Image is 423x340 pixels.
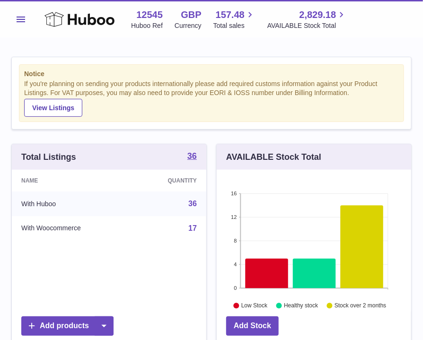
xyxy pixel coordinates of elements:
text: 0 [234,285,237,291]
h3: AVAILABLE Stock Total [226,151,321,163]
text: 4 [234,262,237,267]
a: Add products [21,316,114,336]
span: AVAILABLE Stock Total [267,21,347,30]
a: 2,829.18 AVAILABLE Stock Total [267,9,347,30]
text: 16 [231,191,237,196]
th: Name [12,170,132,192]
div: If you're planning on sending your products internationally please add required customs informati... [24,79,399,116]
text: Stock over 2 months [335,303,386,309]
th: Quantity [132,170,206,192]
td: With Woocommerce [12,216,132,241]
text: Healthy stock [284,303,318,309]
span: 2,829.18 [300,9,336,21]
div: Huboo Ref [131,21,163,30]
text: 12 [231,214,237,220]
td: With Huboo [12,192,132,216]
h3: Total Listings [21,151,76,163]
a: 36 [188,200,197,208]
a: 36 [187,152,197,162]
text: Low Stock [241,303,268,309]
strong: 36 [187,152,197,160]
strong: Notice [24,70,399,78]
text: 8 [234,238,237,244]
a: Add Stock [226,316,279,336]
a: 17 [188,224,197,232]
strong: GBP [181,9,201,21]
a: View Listings [24,99,82,117]
strong: 12545 [136,9,163,21]
a: 157.48 Total sales [213,9,256,30]
span: 157.48 [216,9,245,21]
div: Currency [175,21,202,30]
span: Total sales [213,21,256,30]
